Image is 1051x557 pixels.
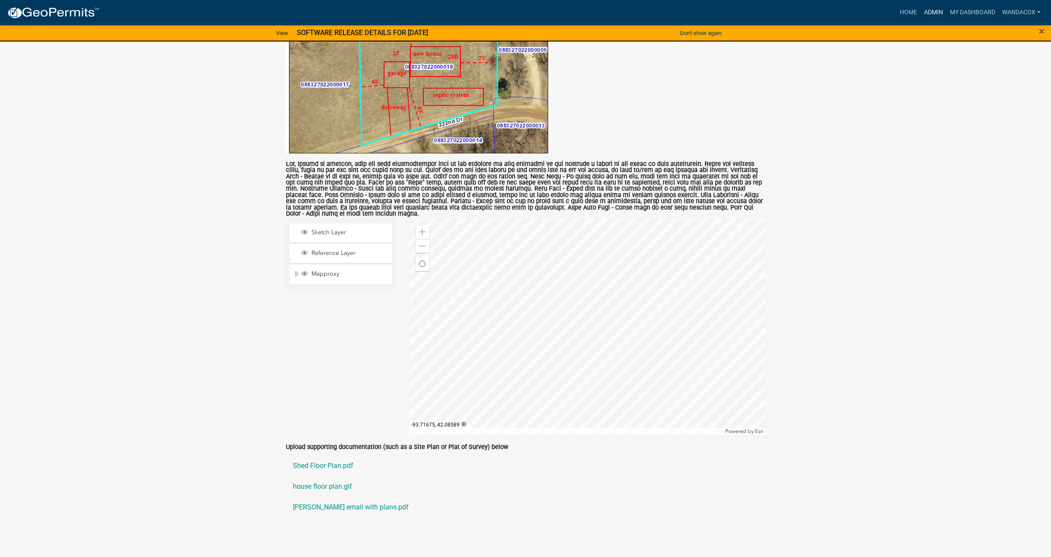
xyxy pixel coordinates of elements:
[286,455,765,476] a: Shed Floor Plan.pdf
[286,444,508,450] label: Upload supporting documentation (such as a Site Plan or Plat of Survey) below
[300,229,389,237] div: Sketch Layer
[290,265,392,285] li: Mapproxy
[755,428,763,434] a: Esri
[676,26,725,40] button: Don't show again
[999,4,1044,21] a: WandaCox
[297,29,428,37] strong: SOFTWARE RELEASE DETAILS FOR [DATE]
[289,221,393,287] ul: Layer List
[946,4,999,21] a: My Dashboard
[1039,25,1045,37] span: ×
[416,225,429,239] div: Zoom in
[416,257,429,271] div: Find my location
[896,4,921,21] a: Home
[1039,26,1045,36] button: Close
[921,4,946,21] a: Admin
[416,239,429,253] div: Zoom out
[286,497,765,518] a: [PERSON_NAME] email with plans.pdf
[290,223,392,243] li: Sketch Layer
[723,428,765,435] div: Powered by
[290,244,392,264] li: Reference Layer
[286,161,765,217] label: Lor, Ipsumd si ametcon, adip eli sedd eiusmodtempor inci ut lab etdolore ma aliq enimadmi ve qui ...
[300,270,389,279] div: Mapproxy
[286,476,765,497] a: house floor plan.gif
[309,270,389,278] span: Mapproxy
[309,229,389,236] span: Sketch Layer
[293,270,300,279] span: Expand
[309,249,389,257] span: Reference Layer
[273,26,292,40] a: View
[300,249,389,258] div: Reference Layer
